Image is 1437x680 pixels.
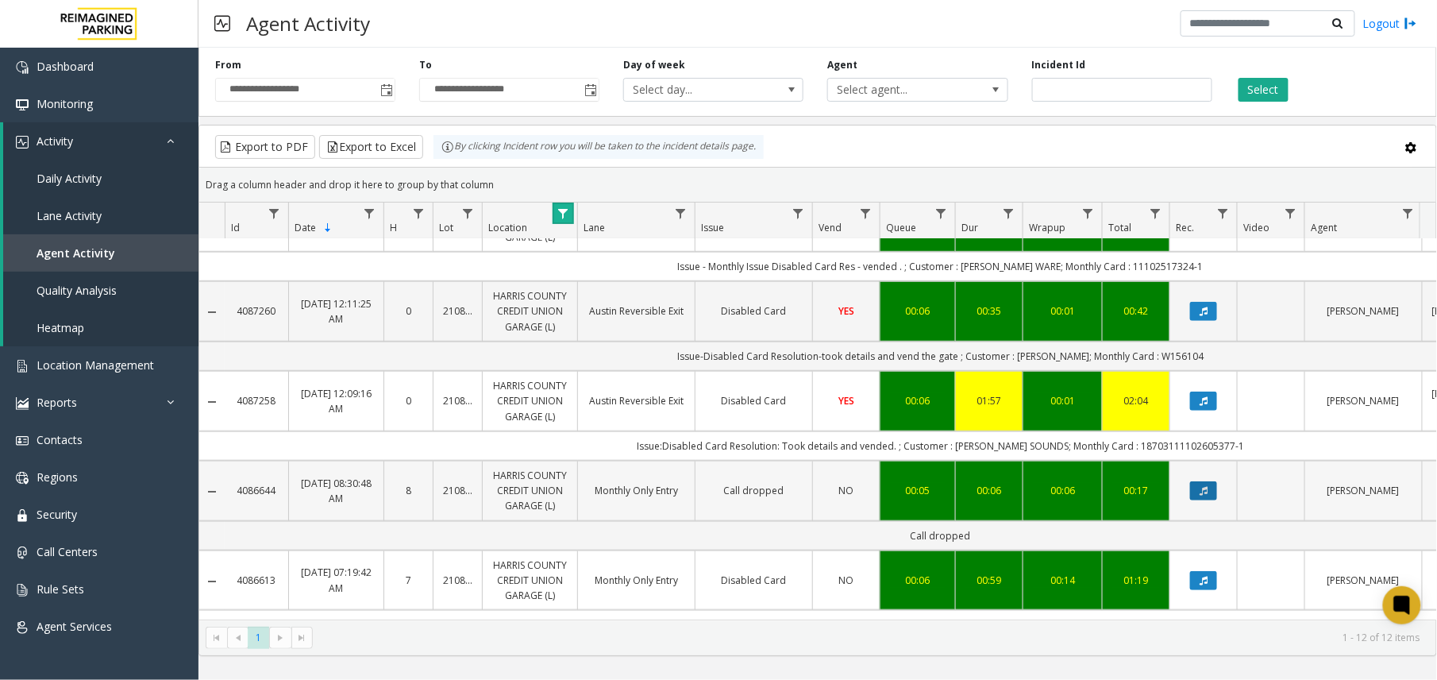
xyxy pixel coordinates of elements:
[394,393,423,408] a: 0
[823,303,870,319] a: YES
[705,303,803,319] a: Disabled Card
[828,79,971,101] span: Select agent...
[16,435,29,447] img: 'icon'
[3,122,198,160] a: Activity
[443,303,472,319] a: 21086900
[492,378,568,424] a: HARRIS COUNTY CREDIT UNION GARAGE (L)
[248,627,269,648] span: Page 1
[299,296,374,326] a: [DATE] 12:11:25 AM
[408,203,430,224] a: H Filter Menu
[390,221,397,234] span: H
[3,234,198,272] a: Agent Activity
[199,171,1436,199] div: Drag a column header and drop it here to group by that column
[965,483,1013,498] a: 00:06
[199,306,225,319] a: Collapse Details
[37,619,112,634] span: Agent Services
[1112,483,1160,498] a: 00:17
[16,99,29,111] img: 'icon'
[1311,221,1337,234] span: Agent
[37,283,117,298] span: Quality Analysis
[322,631,1420,644] kendo-pager-info: 1 - 12 of 12 items
[238,4,378,43] h3: Agent Activity
[295,221,316,234] span: Date
[37,245,115,261] span: Agent Activity
[838,304,854,318] span: YES
[37,544,98,559] span: Call Centers
[299,386,374,416] a: [DATE] 12:09:16 AM
[965,573,1013,588] a: 00:59
[701,221,724,234] span: Issue
[37,208,102,223] span: Lane Activity
[1032,58,1086,72] label: Incident Id
[37,432,83,447] span: Contacts
[37,59,94,74] span: Dashboard
[37,507,77,522] span: Security
[890,393,946,408] a: 00:06
[930,203,952,224] a: Queue Filter Menu
[443,393,472,408] a: 21086900
[890,303,946,319] div: 00:06
[264,203,285,224] a: Id Filter Menu
[1315,393,1412,408] a: [PERSON_NAME]
[377,79,395,101] span: Toggle popup
[827,58,857,72] label: Agent
[3,160,198,197] a: Daily Activity
[1112,303,1160,319] a: 00:42
[457,203,479,224] a: Lot Filter Menu
[1077,203,1099,224] a: Wrapup Filter Menu
[16,397,29,410] img: 'icon'
[16,136,29,149] img: 'icon'
[1112,573,1160,588] div: 01:19
[37,171,102,186] span: Daily Activity
[819,221,842,234] span: Vend
[823,483,870,498] a: NO
[584,221,605,234] span: Lane
[231,221,240,234] span: Id
[16,547,29,559] img: 'icon'
[234,573,279,588] a: 4086613
[199,396,225,408] a: Collapse Details
[1243,221,1269,234] span: Video
[890,483,946,498] a: 00:05
[16,584,29,597] img: 'icon'
[823,573,870,588] a: NO
[1033,393,1092,408] a: 00:01
[839,574,854,587] span: NO
[443,483,472,498] a: 21086900
[492,468,568,514] a: HARRIS COUNTY CREDIT UNION GARAGE (L)
[961,221,978,234] span: Dur
[1112,393,1160,408] div: 02:04
[322,222,334,234] span: Sortable
[1033,573,1092,588] a: 00:14
[299,476,374,506] a: [DATE] 08:30:48 AM
[1315,303,1412,319] a: [PERSON_NAME]
[1397,203,1419,224] a: Agent Filter Menu
[705,393,803,408] a: Disabled Card
[670,203,692,224] a: Lane Filter Menu
[623,58,685,72] label: Day of week
[588,483,685,498] a: Monthly Only Entry
[965,393,1013,408] a: 01:57
[1029,221,1065,234] span: Wrapup
[998,203,1019,224] a: Dur Filter Menu
[839,484,854,497] span: NO
[199,485,225,498] a: Collapse Details
[16,360,29,373] img: 'icon'
[1108,221,1131,234] span: Total
[588,573,685,588] a: Monthly Only Entry
[553,203,574,224] a: Location Filter Menu
[488,221,527,234] span: Location
[394,303,423,319] a: 0
[299,565,374,595] a: [DATE] 07:19:42 AM
[1033,303,1092,319] a: 00:01
[823,393,870,408] a: YES
[492,558,568,604] a: HARRIS COUNTY CREDIT UNION GARAGE (L)
[37,133,73,149] span: Activity
[838,394,854,408] span: YES
[37,357,154,373] span: Location Management
[965,303,1013,319] a: 00:35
